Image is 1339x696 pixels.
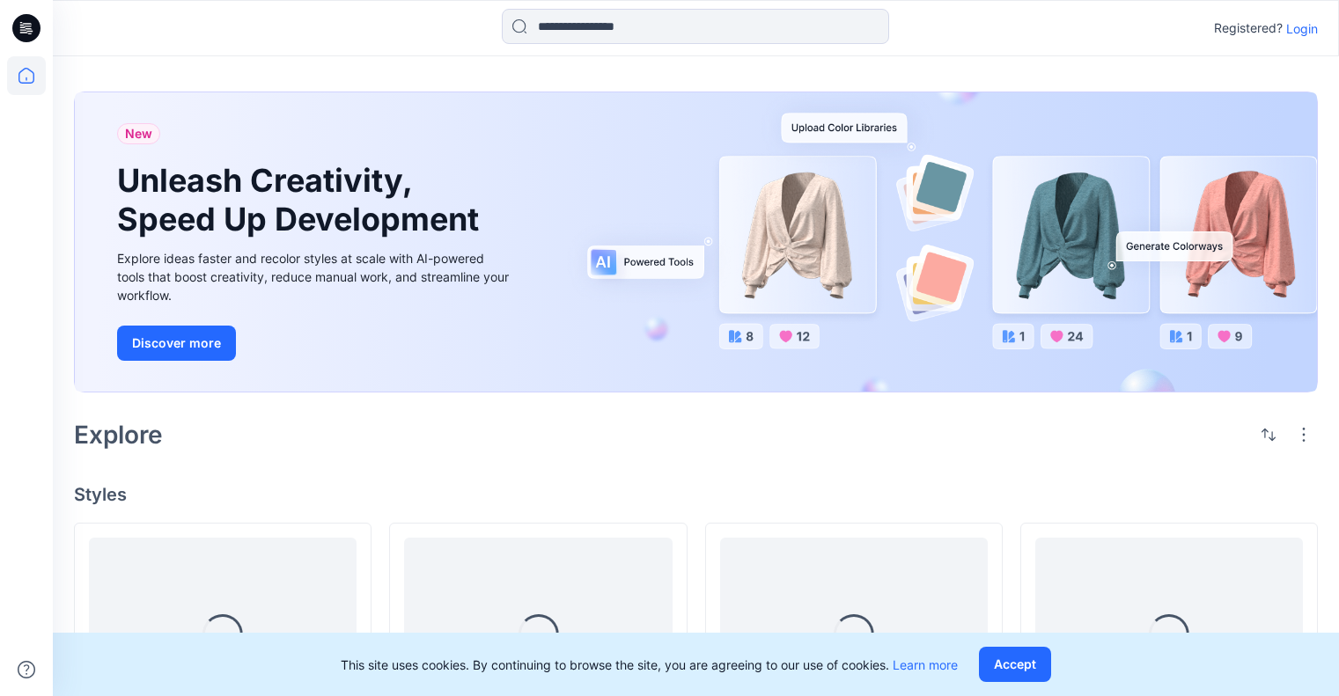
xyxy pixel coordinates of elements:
[117,326,513,361] a: Discover more
[117,162,487,238] h1: Unleash Creativity, Speed Up Development
[341,656,958,674] p: This site uses cookies. By continuing to browse the site, you are agreeing to our use of cookies.
[893,657,958,672] a: Learn more
[74,484,1318,505] h4: Styles
[125,123,152,144] span: New
[979,647,1051,682] button: Accept
[117,326,236,361] button: Discover more
[117,249,513,304] div: Explore ideas faster and recolor styles at scale with AI-powered tools that boost creativity, red...
[1214,18,1283,39] p: Registered?
[74,421,163,449] h2: Explore
[1286,19,1318,38] p: Login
